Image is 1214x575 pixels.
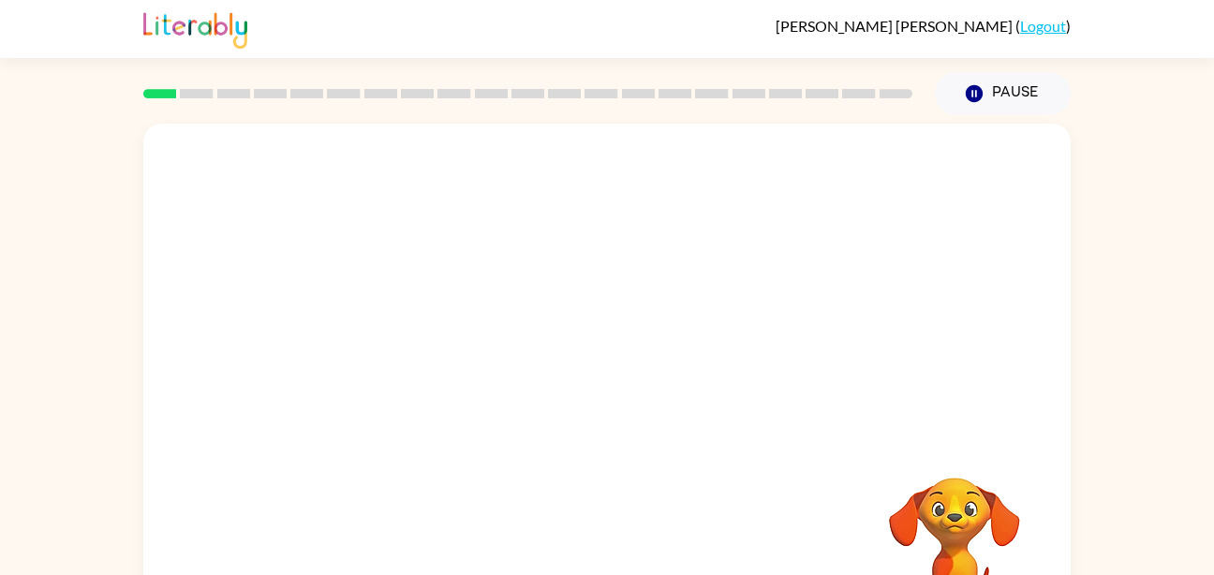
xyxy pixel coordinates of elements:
[1020,17,1066,35] a: Logout
[143,7,247,49] img: Literably
[935,72,1071,115] button: Pause
[776,17,1015,35] span: [PERSON_NAME] [PERSON_NAME]
[776,17,1071,35] div: ( )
